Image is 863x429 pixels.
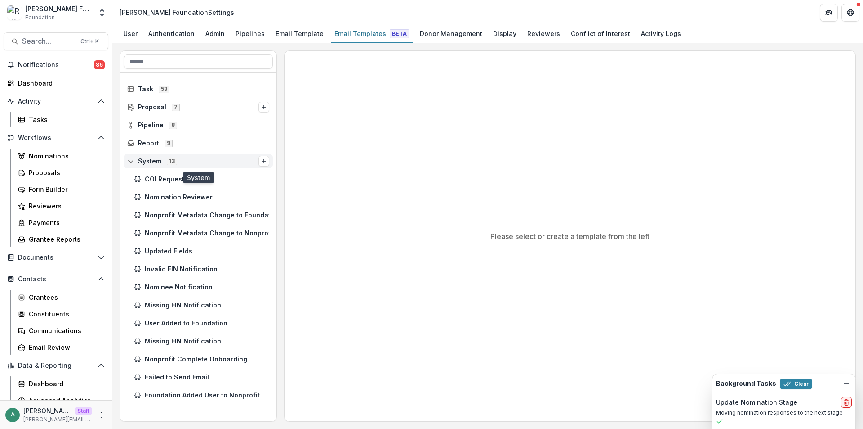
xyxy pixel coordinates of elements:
p: [PERSON_NAME][EMAIL_ADDRESS][DOMAIN_NAME] [23,415,92,424]
a: Reviewers [524,25,564,43]
button: More [96,410,107,420]
button: Open Contacts [4,272,108,286]
p: Staff [75,407,92,415]
div: COI Requested [130,172,273,186]
button: Open Documents [4,250,108,265]
div: Email Template [272,27,327,40]
div: User Added to Foundation [130,316,273,330]
div: Form Builder [29,185,101,194]
a: Tasks [14,112,108,127]
div: Admin [202,27,228,40]
div: Donor Management [416,27,486,40]
div: Proposal7Options [124,100,273,114]
span: Proposal [138,104,166,111]
div: Advanced Analytics [29,396,101,405]
span: 7 [172,104,180,111]
a: Email Review [14,340,108,355]
div: Communications [29,326,101,335]
button: Notifications86 [4,58,108,72]
span: Nonprofit Metadata Change to Nonprofit [145,230,269,237]
div: Display [489,27,520,40]
button: Open Data & Reporting [4,358,108,373]
a: Nominations [14,149,108,163]
div: Payments [29,218,101,227]
span: Failed to Send Email [145,374,269,381]
div: Pipelines [232,27,268,40]
button: Get Help [841,4,859,22]
div: anveet@trytemelio.com [11,412,15,418]
div: Missing EIN Notification [130,334,273,348]
div: Dashboard [29,379,101,388]
div: Ctrl + K [79,36,101,46]
span: Notifications [18,61,94,69]
span: User Added to Foundation [145,320,269,327]
div: Nonprofit Complete Onboarding [130,352,273,366]
a: Email Template [272,25,327,43]
button: Open entity switcher [96,4,108,22]
a: Grantees [14,290,108,305]
div: Foundation Added User to Nonprofit [130,388,273,402]
p: Moving nomination responses to the next stage [716,409,852,417]
span: Foundation Added User to Nonprofit [145,392,269,399]
a: User [120,25,141,43]
span: Nonprofit Complete Onboarding [145,356,269,363]
button: Dismiss [841,378,852,389]
span: Missing EIN Notification [145,302,269,309]
button: Clear [780,379,812,389]
div: Grantees [29,293,101,302]
div: Nominee Notification [130,280,273,294]
span: Task [138,86,153,93]
div: Failed to Send Email [130,370,273,384]
div: Pipeline8 [124,118,273,132]
div: Proposals [29,168,101,177]
div: User [120,27,141,40]
div: Email Templates [331,27,413,40]
div: Missing EIN Notification [130,298,273,312]
span: Invalid EIN Notification [145,266,269,273]
span: Documents [18,254,94,262]
a: Proposals [14,165,108,180]
a: Email Templates Beta [331,25,413,43]
div: Dashboard [18,78,101,88]
div: Report9 [124,136,273,150]
a: Donor Management [416,25,486,43]
a: Authentication [145,25,198,43]
a: Payments [14,215,108,230]
div: [PERSON_NAME] Foundation [25,4,92,14]
span: Report [138,140,159,147]
div: System13Options [124,154,273,168]
span: Activity [18,98,94,105]
a: Form Builder [14,182,108,197]
div: Invalid EIN Notification [130,262,273,276]
span: Updated Fields [145,248,269,255]
span: 9 [165,140,173,147]
div: Nomination Reviewer [130,190,273,204]
button: Options [258,102,269,113]
nav: breadcrumb [116,6,238,19]
div: Conflict of Interest [567,27,634,40]
button: Options [258,156,269,167]
span: Data & Reporting [18,362,94,370]
div: Authentication [145,27,198,40]
div: Reviewers [29,201,101,211]
a: Advanced Analytics [14,393,108,408]
span: Foundation [25,14,55,22]
h2: Update Nomination Stage [716,399,797,406]
span: Nominee Notification [145,284,269,291]
span: 86 [94,60,105,69]
span: 8 [169,122,177,129]
span: Nomination Reviewer [145,194,269,201]
div: Tasks [29,115,101,124]
a: Display [489,25,520,43]
div: Constituents [29,309,101,319]
a: Pipelines [232,25,268,43]
div: Nominations [29,151,101,161]
a: Communications [14,323,108,338]
a: Dashboard [14,376,108,391]
a: Dashboard [4,76,108,90]
p: [PERSON_NAME][EMAIL_ADDRESS][DOMAIN_NAME] [23,406,71,415]
button: Open Workflows [4,131,108,145]
button: Open Activity [4,94,108,108]
a: Grantee Reports [14,232,108,247]
a: Conflict of Interest [567,25,634,43]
